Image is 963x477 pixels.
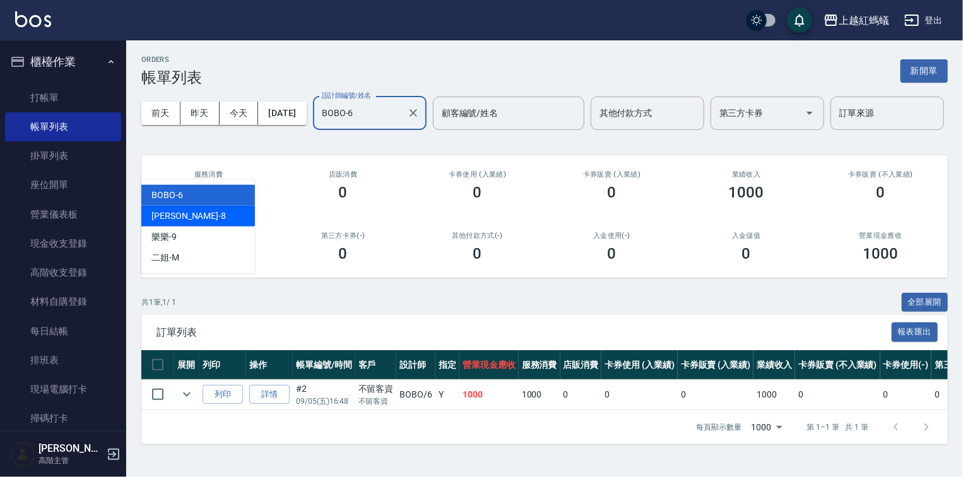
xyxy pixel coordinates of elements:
[5,112,121,141] a: 帳單列表
[151,230,177,244] span: 樂樂 -9
[839,13,889,28] div: 上越紅螞蟻
[425,170,529,179] h2: 卡券使用 (入業績)
[829,170,933,179] h2: 卡券販賣 (不入業績)
[519,380,560,409] td: 1000
[5,141,121,170] a: 掛單列表
[293,380,355,409] td: #2
[560,350,602,380] th: 店販消費
[608,245,617,262] h3: 0
[560,380,602,409] td: 0
[795,380,880,409] td: 0
[473,245,482,262] h3: 0
[694,232,798,240] h2: 入金儲值
[880,350,932,380] th: 卡券使用(-)
[174,350,199,380] th: 展開
[405,104,422,122] button: Clear
[291,232,395,240] h2: 第三方卡券(-)
[601,350,678,380] th: 卡券使用 (入業績)
[5,45,121,78] button: 櫃檯作業
[459,350,519,380] th: 營業現金應收
[180,102,220,125] button: 昨天
[729,184,764,201] h3: 1000
[5,375,121,404] a: 現場電腦打卡
[601,380,678,409] td: 0
[901,59,948,83] button: 新開單
[246,350,293,380] th: 操作
[807,421,868,433] p: 第 1–1 筆 共 1 筆
[800,103,820,123] button: Open
[435,380,459,409] td: Y
[339,184,348,201] h3: 0
[141,297,176,308] p: 共 1 筆, 1 / 1
[141,69,202,86] h3: 帳單列表
[678,380,754,409] td: 0
[435,350,459,380] th: 指定
[5,258,121,287] a: 高階收支登錄
[203,385,243,404] button: 列印
[608,184,617,201] h3: 0
[560,170,664,179] h2: 卡券販賣 (入業績)
[787,8,812,33] button: save
[10,442,35,467] img: Person
[696,421,741,433] p: 每頁顯示數量
[199,350,246,380] th: 列印
[560,232,664,240] h2: 入金使用(-)
[358,396,394,407] p: 不留客資
[5,346,121,375] a: 排班表
[5,317,121,346] a: 每日結帳
[678,350,754,380] th: 卡券販賣 (入業績)
[5,170,121,199] a: 座位開單
[157,326,892,339] span: 訂單列表
[795,350,880,380] th: 卡券販賣 (不入業績)
[151,189,183,202] span: BOBO -6
[747,410,787,444] div: 1000
[5,404,121,433] a: 掃碼打卡
[5,83,121,112] a: 打帳單
[863,245,899,262] h3: 1000
[396,350,435,380] th: 設計師
[459,380,519,409] td: 1000
[877,184,885,201] h3: 0
[151,209,226,223] span: [PERSON_NAME] -8
[519,350,560,380] th: 服務消費
[818,8,894,33] button: 上越紅螞蟻
[892,322,938,342] button: 報表匯出
[902,293,948,312] button: 全部展開
[220,102,259,125] button: 今天
[141,102,180,125] button: 前天
[753,350,795,380] th: 業績收入
[15,11,51,27] img: Logo
[899,9,948,32] button: 登出
[177,385,196,404] button: expand row
[829,232,933,240] h2: 營業現金應收
[753,380,795,409] td: 1000
[249,385,290,404] a: 詳情
[892,326,938,338] a: 報表匯出
[425,232,529,240] h2: 其他付款方式(-)
[742,245,751,262] h3: 0
[5,287,121,316] a: 材料自購登錄
[151,251,179,264] span: 二姐 -M
[291,170,395,179] h2: 店販消費
[258,102,306,125] button: [DATE]
[157,170,261,179] h3: 服務消費
[396,380,435,409] td: BOBO /6
[5,200,121,229] a: 營業儀表板
[5,229,121,258] a: 現金收支登錄
[293,350,355,380] th: 帳單編號/時間
[901,64,948,76] a: 新開單
[880,380,932,409] td: 0
[355,350,397,380] th: 客戶
[38,455,103,466] p: 高階主管
[38,442,103,455] h5: [PERSON_NAME]
[339,245,348,262] h3: 0
[322,91,371,100] label: 設計師編號/姓名
[473,184,482,201] h3: 0
[694,170,798,179] h2: 業績收入
[296,396,352,407] p: 09/05 (五) 16:48
[141,56,202,64] h2: ORDERS
[358,382,394,396] div: 不留客資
